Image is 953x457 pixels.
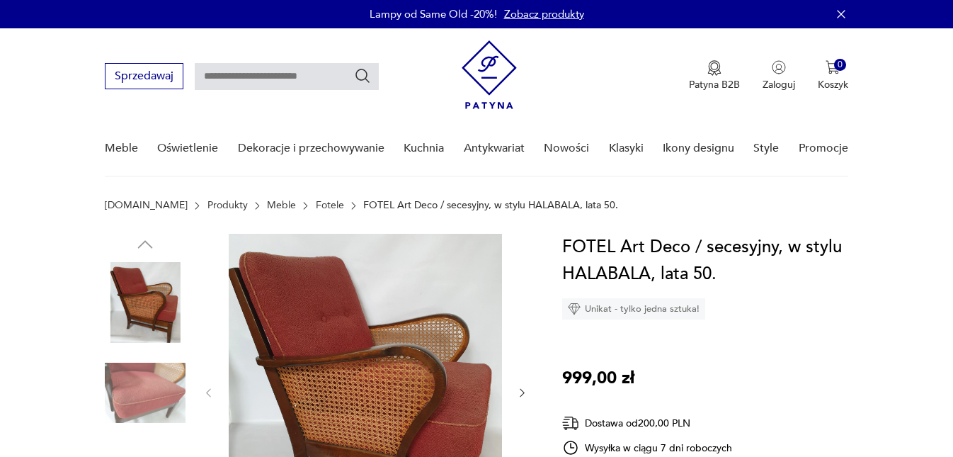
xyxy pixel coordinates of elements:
[504,7,584,21] a: Zobacz produkty
[105,72,183,82] a: Sprzedawaj
[238,121,384,176] a: Dekoracje i przechowywanie
[826,60,840,74] img: Ikona koszyka
[689,78,740,91] p: Patyna B2B
[157,121,218,176] a: Oświetlenie
[799,121,848,176] a: Promocje
[462,40,517,109] img: Patyna - sklep z meblami i dekoracjami vintage
[689,60,740,91] button: Patyna B2B
[105,353,186,434] img: Zdjęcie produktu FOTEL Art Deco / secesyjny, w stylu HALABALA, lata 50.
[689,60,740,91] a: Ikona medaluPatyna B2B
[818,78,848,91] p: Koszyk
[105,63,183,89] button: Sprzedawaj
[370,7,497,21] p: Lampy od Same Old -20%!
[753,121,779,176] a: Style
[834,59,846,71] div: 0
[562,298,705,320] div: Unikat - tylko jedna sztuka!
[568,303,581,315] img: Ikona diamentu
[464,121,525,176] a: Antykwariat
[354,67,371,84] button: Szukaj
[544,121,589,176] a: Nowości
[105,200,188,211] a: [DOMAIN_NAME]
[404,121,444,176] a: Kuchnia
[707,60,721,76] img: Ikona medalu
[663,121,734,176] a: Ikony designu
[316,200,344,211] a: Fotele
[763,78,795,91] p: Zaloguj
[562,439,732,456] div: Wysyłka w ciągu 7 dni roboczych
[207,200,248,211] a: Produkty
[562,234,860,288] h1: FOTEL Art Deco / secesyjny, w stylu HALABALA, lata 50.
[772,60,786,74] img: Ikonka użytkownika
[562,414,579,432] img: Ikona dostawy
[609,121,644,176] a: Klasyki
[562,414,732,432] div: Dostawa od 200,00 PLN
[267,200,296,211] a: Meble
[105,121,138,176] a: Meble
[363,200,618,211] p: FOTEL Art Deco / secesyjny, w stylu HALABALA, lata 50.
[105,262,186,343] img: Zdjęcie produktu FOTEL Art Deco / secesyjny, w stylu HALABALA, lata 50.
[763,60,795,91] button: Zaloguj
[818,60,848,91] button: 0Koszyk
[562,365,634,392] p: 999,00 zł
